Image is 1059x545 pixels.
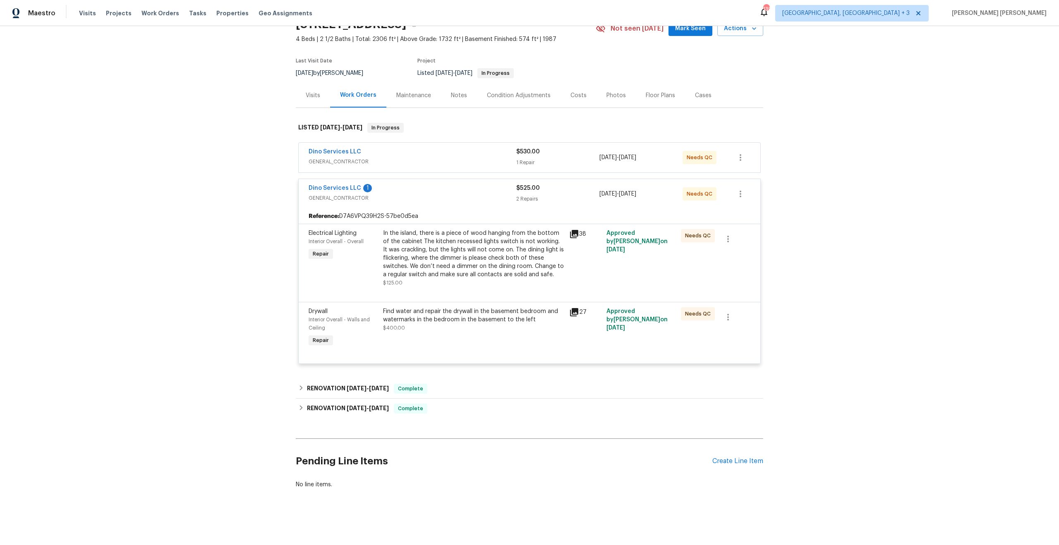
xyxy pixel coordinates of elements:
[436,70,472,76] span: -
[611,24,664,33] span: Not seen [DATE]
[296,480,763,489] div: No line items.
[320,124,340,130] span: [DATE]
[347,385,367,391] span: [DATE]
[347,405,389,411] span: -
[309,239,364,244] span: Interior Overall - Overall
[606,230,668,253] span: Approved by [PERSON_NAME] on
[106,9,132,17] span: Projects
[396,91,431,100] div: Maintenance
[949,9,1047,17] span: [PERSON_NAME] [PERSON_NAME]
[395,385,426,393] span: Complete
[306,91,320,100] div: Visits
[619,191,636,197] span: [DATE]
[28,9,55,17] span: Maestro
[782,9,910,17] span: [GEOGRAPHIC_DATA], [GEOGRAPHIC_DATA] + 3
[687,153,716,162] span: Needs QC
[487,91,551,100] div: Condition Adjustments
[417,70,514,76] span: Listed
[340,91,376,99] div: Work Orders
[383,307,564,324] div: Find water and repair the drywall in the basement bedroom and watermarks in the bedroom in the ba...
[189,10,206,16] span: Tasks
[599,191,617,197] span: [DATE]
[343,124,362,130] span: [DATE]
[383,325,405,330] span: $400.00
[606,247,625,253] span: [DATE]
[369,405,389,411] span: [DATE]
[320,124,362,130] span: -
[309,336,332,344] span: Repair
[712,457,763,465] div: Create Line Item
[299,209,760,224] div: D7A6VPQ39H2S-57be0d5ea
[309,317,370,330] span: Interior Overall - Walls and Ceiling
[717,21,763,36] button: Actions
[619,155,636,160] span: [DATE]
[296,70,313,76] span: [DATE]
[368,124,403,132] span: In Progress
[309,158,516,166] span: GENERAL_CONTRACTOR
[606,308,668,331] span: Approved by [PERSON_NAME] on
[309,308,328,314] span: Drywall
[763,5,769,13] div: 139
[599,155,617,160] span: [DATE]
[309,185,361,191] a: Dino Services LLC
[516,195,599,203] div: 2 Repairs
[451,91,467,100] div: Notes
[363,184,372,192] div: 1
[309,149,361,155] a: Dino Services LLC
[307,384,389,394] h6: RENOVATION
[369,385,389,391] span: [DATE]
[298,123,362,133] h6: LISTED
[570,91,587,100] div: Costs
[296,58,332,63] span: Last Visit Date
[383,280,403,285] span: $125.00
[296,115,763,141] div: LISTED [DATE]-[DATE]In Progress
[724,24,757,34] span: Actions
[599,153,636,162] span: -
[417,58,436,63] span: Project
[685,232,714,240] span: Needs QC
[606,91,626,100] div: Photos
[455,70,472,76] span: [DATE]
[347,385,389,391] span: -
[259,9,312,17] span: Geo Assignments
[646,91,675,100] div: Floor Plans
[347,405,367,411] span: [DATE]
[695,91,712,100] div: Cases
[309,212,339,220] b: Reference:
[687,190,716,198] span: Needs QC
[478,71,513,76] span: In Progress
[309,194,516,202] span: GENERAL_CONTRACTOR
[296,35,596,43] span: 4 Beds | 2 1/2 Baths | Total: 2306 ft² | Above Grade: 1732 ft² | Basement Finished: 574 ft² | 1987
[296,442,712,480] h2: Pending Line Items
[668,21,712,36] button: Mark Seen
[599,190,636,198] span: -
[569,229,601,239] div: 38
[79,9,96,17] span: Visits
[516,185,540,191] span: $525.00
[383,229,564,279] div: In the island, there is a piece of wood hanging from the bottom of the cabinet The kitchen recess...
[141,9,179,17] span: Work Orders
[516,149,540,155] span: $530.00
[296,68,373,78] div: by [PERSON_NAME]
[675,24,706,34] span: Mark Seen
[436,70,453,76] span: [DATE]
[296,20,406,29] h2: [STREET_ADDRESS]
[395,404,426,413] span: Complete
[296,399,763,418] div: RENOVATION [DATE]-[DATE]Complete
[516,158,599,167] div: 1 Repair
[296,379,763,399] div: RENOVATION [DATE]-[DATE]Complete
[216,9,249,17] span: Properties
[685,310,714,318] span: Needs QC
[606,325,625,331] span: [DATE]
[307,404,389,414] h6: RENOVATION
[309,230,357,236] span: Electrical Lighting
[569,307,601,317] div: 27
[309,250,332,258] span: Repair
